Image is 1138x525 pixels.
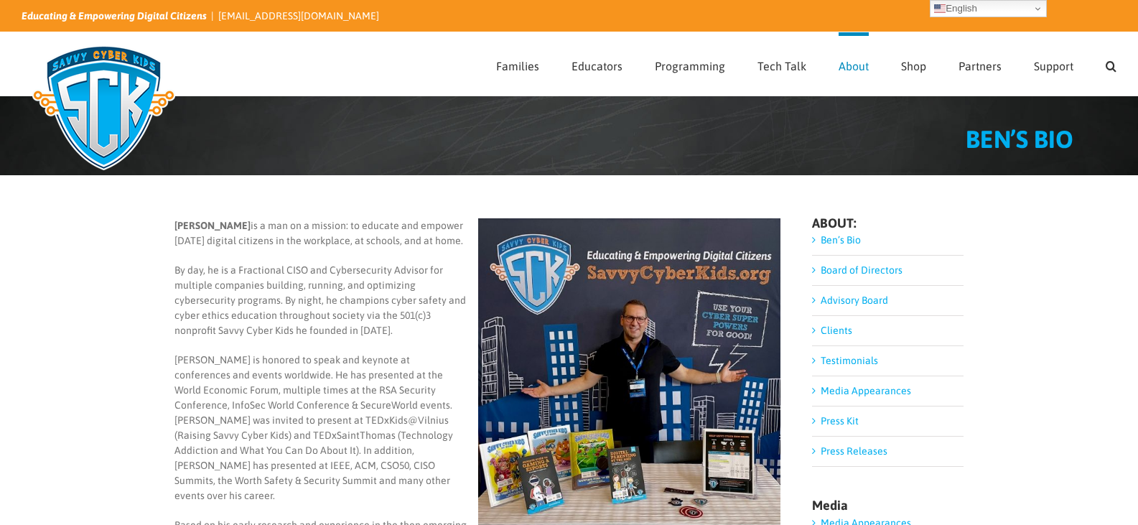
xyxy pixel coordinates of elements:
[655,32,725,96] a: Programming
[174,218,781,248] p: is a man on a mission: to educate and empower [DATE] digital citizens in the workplace, at school...
[901,32,926,96] a: Shop
[572,32,622,96] a: Educators
[1034,60,1073,72] span: Support
[496,32,539,96] a: Families
[174,353,781,503] p: [PERSON_NAME] is honored to speak and keynote at conferences and events worldwide. He has present...
[1034,32,1073,96] a: Support
[22,36,186,180] img: Savvy Cyber Kids Logo
[812,217,964,230] h4: ABOUT:
[496,60,539,72] span: Families
[959,60,1002,72] span: Partners
[218,10,379,22] a: [EMAIL_ADDRESS][DOMAIN_NAME]
[496,32,1116,96] nav: Main Menu
[174,264,466,336] span: By day, he is a Fractional CISO and Cybersecurity Advisor for multiple companies building, runnin...
[934,3,946,14] img: en
[821,445,887,457] a: Press Releases
[821,415,859,427] a: Press Kit
[1106,32,1116,96] a: Search
[757,60,806,72] span: Tech Talk
[22,10,207,22] i: Educating & Empowering Digital Citizens
[959,32,1002,96] a: Partners
[812,499,964,512] h4: Media
[572,60,622,72] span: Educators
[821,355,878,366] a: Testimonials
[821,294,888,306] a: Advisory Board
[839,60,869,72] span: About
[821,385,911,396] a: Media Appearances
[839,32,869,96] a: About
[174,220,251,231] b: [PERSON_NAME]
[757,32,806,96] a: Tech Talk
[655,60,725,72] span: Programming
[821,264,903,276] a: Board of Directors
[821,325,852,336] a: Clients
[901,60,926,72] span: Shop
[966,125,1073,153] span: BEN’S BIO
[821,234,861,246] a: Ben’s Bio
